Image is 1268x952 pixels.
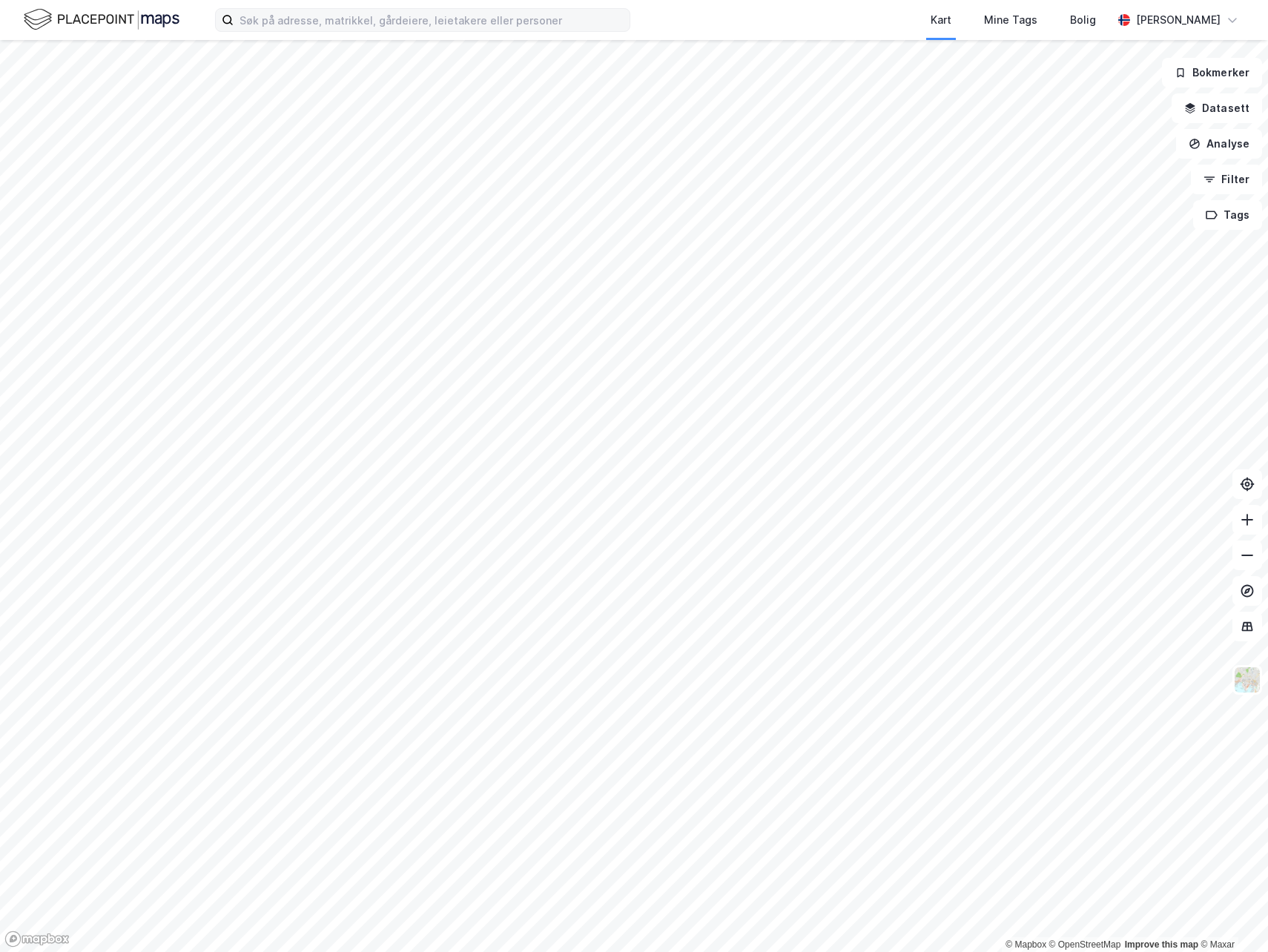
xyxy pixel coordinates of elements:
[1191,165,1262,194] button: Filter
[24,7,179,33] img: logo.f888ab2527a4732fd821a326f86c7f29.svg
[1125,939,1198,950] a: Improve this map
[1193,200,1262,230] button: Tags
[1136,11,1221,29] div: [PERSON_NAME]
[1162,58,1262,87] button: Bokmerker
[1172,93,1262,123] button: Datasett
[1006,939,1046,950] a: Mapbox
[234,9,630,31] input: Søk på adresse, matrikkel, gårdeiere, leietakere eller personer
[1176,129,1262,159] button: Analyse
[1233,666,1261,694] img: Z
[984,11,1037,29] div: Mine Tags
[4,930,70,948] a: Mapbox homepage
[1194,881,1268,952] div: Kontrollprogram for chat
[1194,881,1268,952] iframe: Chat Widget
[1049,939,1121,950] a: OpenStreetMap
[931,11,951,29] div: Kart
[1070,11,1096,29] div: Bolig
